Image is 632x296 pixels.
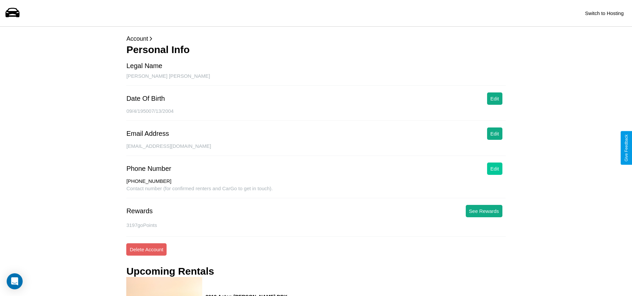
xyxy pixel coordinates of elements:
p: Account [126,33,505,44]
button: Edit [487,127,502,140]
button: Edit [487,163,502,175]
button: Edit [487,92,502,105]
div: Open Intercom Messenger [7,273,23,289]
div: Give Feedback [624,134,629,162]
div: Date Of Birth [126,95,165,102]
div: [PERSON_NAME] [PERSON_NAME] [126,73,505,86]
div: 09/4/195007/13/2004 [126,108,505,121]
div: Phone Number [126,165,171,173]
h3: Personal Info [126,44,505,55]
button: Switch to Hosting [582,7,627,19]
div: Legal Name [126,62,162,70]
button: See Rewards [466,205,502,217]
div: Rewards [126,207,153,215]
div: Contact number (for confirmed renters and CarGo to get in touch). [126,186,505,198]
div: [EMAIL_ADDRESS][DOMAIN_NAME] [126,143,505,156]
div: [PHONE_NUMBER] [126,178,505,186]
div: Email Address [126,130,169,137]
p: 3197 goPoints [126,221,505,230]
button: Delete Account [126,243,167,256]
h3: Upcoming Rentals [126,266,214,277]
